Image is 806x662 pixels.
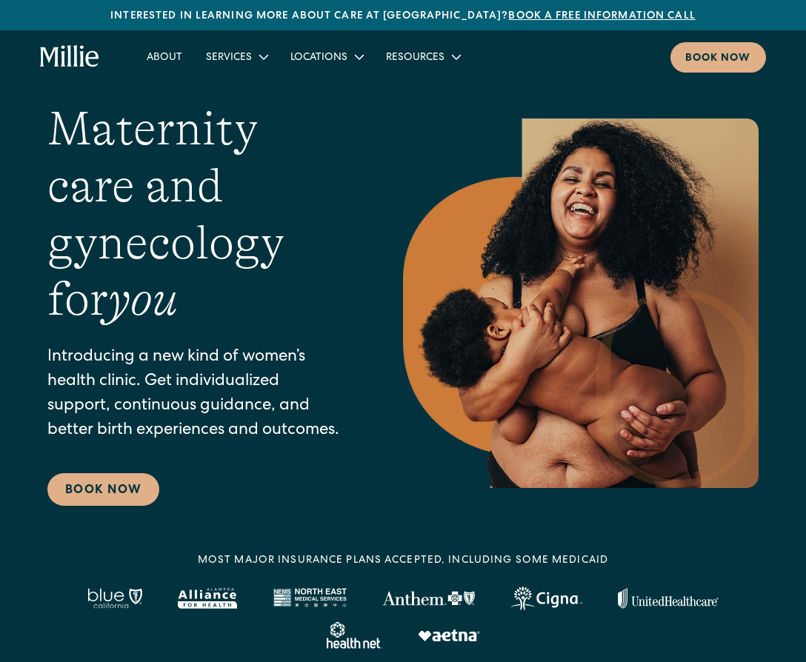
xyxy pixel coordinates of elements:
[40,45,99,68] a: home
[178,588,236,609] img: Alameda Alliance logo
[206,50,252,66] div: Services
[47,346,344,444] p: Introducing a new kind of women’s health clinic. Get individualized support, continuous guidance,...
[386,50,444,66] div: Resources
[198,553,608,569] div: MOST MAJOR INSURANCE PLANS ACCEPTED, INCLUDING some MEDICAID
[403,118,759,488] img: Smiling mother with her baby in arms, celebrating body positivity and the nurturing bond of postp...
[508,11,695,21] a: Book a free information call
[194,44,279,69] div: Services
[418,629,480,641] img: Aetna logo
[685,51,751,67] div: Book now
[290,50,347,66] div: Locations
[108,273,178,326] em: you
[382,591,475,606] img: Anthem Logo
[279,44,374,69] div: Locations
[327,622,382,649] img: Healthnet logo
[135,44,194,69] a: About
[47,473,159,506] a: Book Now
[618,588,719,609] img: United Healthcare logo
[87,588,142,609] img: Blue California logo
[510,586,582,610] img: Cigna logo
[47,101,344,328] h1: Maternity care and gynecology for
[273,588,347,609] img: North East Medical Services logo
[374,44,471,69] div: Resources
[670,42,766,73] a: Book now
